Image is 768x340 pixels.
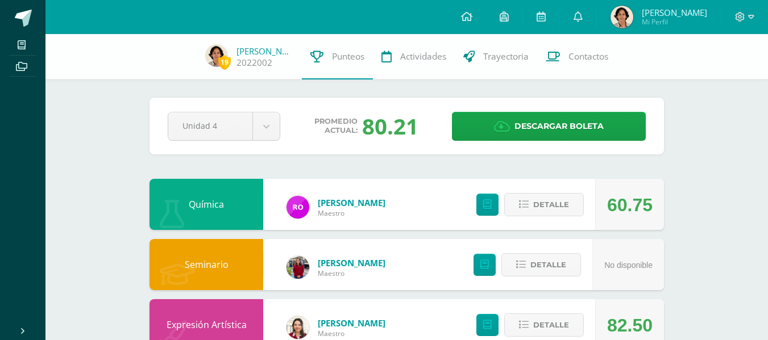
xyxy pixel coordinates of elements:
[150,239,263,290] div: Seminario
[318,317,385,329] a: [PERSON_NAME]
[642,17,707,27] span: Mi Perfil
[205,44,228,67] img: 84c4a7923b0c036d246bba4ed201b3fa.png
[530,254,566,275] span: Detalle
[607,179,653,230] div: 60.75
[373,34,455,79] a: Actividades
[236,57,272,69] a: 2022002
[332,51,364,62] span: Punteos
[533,314,569,335] span: Detalle
[318,268,385,278] span: Maestro
[642,7,707,18] span: [PERSON_NAME]
[533,194,569,215] span: Detalle
[537,34,617,79] a: Contactos
[455,34,537,79] a: Trayectoria
[568,51,608,62] span: Contactos
[514,112,604,140] span: Descargar boleta
[400,51,446,62] span: Actividades
[504,193,584,216] button: Detalle
[168,112,280,140] a: Unidad 4
[318,197,385,208] a: [PERSON_NAME]
[318,208,385,218] span: Maestro
[452,112,646,141] a: Descargar boleta
[501,253,581,276] button: Detalle
[483,51,529,62] span: Trayectoria
[362,111,418,141] div: 80.21
[318,329,385,338] span: Maestro
[150,179,263,230] div: Química
[302,34,373,79] a: Punteos
[287,256,309,279] img: e1f0730b59be0d440f55fb027c9eff26.png
[318,257,385,268] a: [PERSON_NAME]
[314,117,358,135] span: Promedio actual:
[611,6,633,28] img: 84c4a7923b0c036d246bba4ed201b3fa.png
[182,112,238,139] span: Unidad 4
[236,45,293,57] a: [PERSON_NAME]
[287,316,309,339] img: 08cdfe488ee6e762f49c3a355c2599e7.png
[604,261,653,270] span: No disponible
[504,313,584,337] button: Detalle
[287,196,309,219] img: 08228f36aa425246ac1f75ab91e507c5.png
[218,55,231,69] span: 19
